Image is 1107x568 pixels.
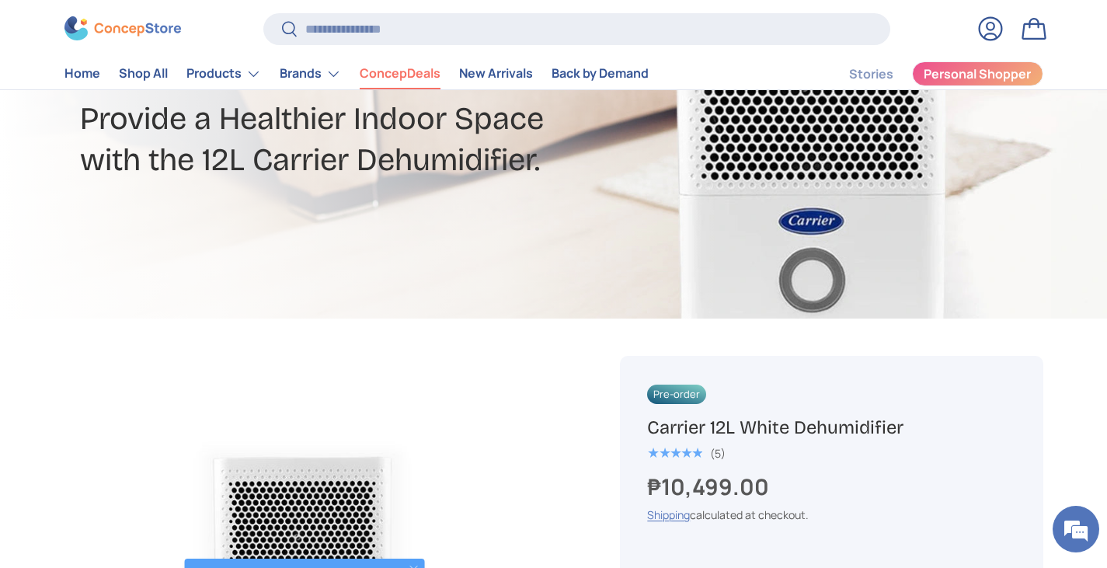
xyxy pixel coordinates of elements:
a: Shop All [119,59,168,89]
nav: Secondary [812,58,1043,89]
span: Personal Shopper [924,68,1031,81]
div: calculated at checkout. [647,507,1015,523]
div: (5) [710,448,726,459]
a: Back by Demand [552,59,649,89]
a: Shipping [647,507,690,522]
h2: Provide a Healthier Indoor Space with the 12L Carrier Dehumidifier. [80,99,677,180]
a: 5.0 out of 5.0 stars (5) [647,444,726,461]
img: ConcepStore [64,17,181,41]
summary: Brands [270,58,350,89]
span: Pre-order [647,385,706,404]
a: Home [64,59,100,89]
a: Stories [849,59,893,89]
strong: ₱10,499.00 [647,472,773,502]
a: Personal Shopper [912,61,1043,86]
a: ConcepDeals [360,59,440,89]
h1: Carrier 12L White Dehumidifier [647,416,1015,440]
a: New Arrivals [459,59,533,89]
summary: Products [177,58,270,89]
nav: Primary [64,58,649,89]
span: ★★★★★ [647,445,702,461]
div: 5.0 out of 5.0 stars [647,446,702,460]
